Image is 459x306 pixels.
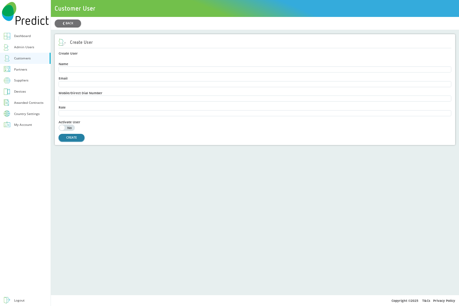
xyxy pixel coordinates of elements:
[51,295,459,306] div: Copyright © 2025
[14,297,25,303] div: Logout
[2,2,49,25] img: Predict Mobile
[14,33,31,39] div: Dashboard
[14,77,28,83] div: Suppliers
[422,298,430,303] a: T&Cs
[59,62,451,66] h4: Name
[14,88,26,95] div: Devices
[59,76,451,80] h4: Email
[14,66,27,73] div: Partners
[59,91,451,95] h4: Mobile/Direct Dial Number
[65,126,74,129] div: No
[59,105,451,109] h4: Role
[55,19,81,27] button: ❮ BACK
[59,125,75,131] button: YesNo
[59,50,451,57] h2: Create User
[14,112,40,115] div: Country Settings
[59,120,451,124] h4: Activate User
[59,39,93,46] h2: Create User
[14,122,32,128] div: My Account
[14,44,34,50] div: Admin Users
[59,134,85,141] button: CREATE
[433,298,455,303] a: Privacy Policy
[14,100,44,106] div: Awarded Contracts
[14,55,31,61] div: Customers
